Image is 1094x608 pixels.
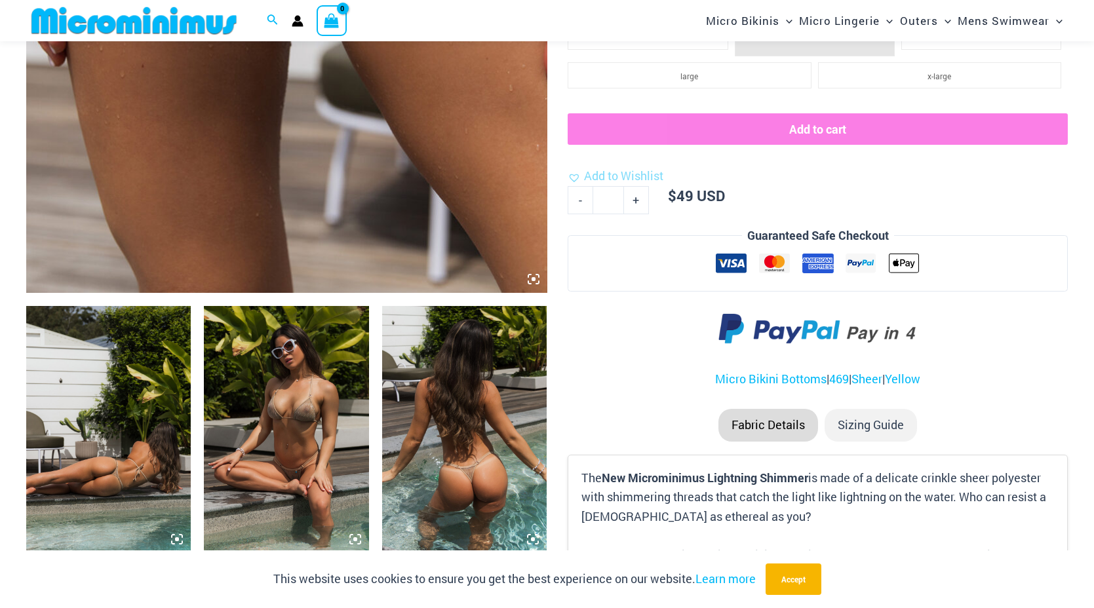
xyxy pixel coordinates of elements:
[624,186,649,214] a: +
[267,12,279,29] a: Search icon link
[851,371,882,387] a: Sheer
[885,371,920,387] a: Yellow
[954,4,1066,37] a: Mens SwimwearMenu ToggleMenu Toggle
[818,62,1061,88] li: x-large
[568,370,1068,389] p: | | |
[703,4,796,37] a: Micro BikinisMenu ToggleMenu Toggle
[668,186,725,205] bdi: 49 USD
[897,4,954,37] a: OutersMenu ToggleMenu Toggle
[928,71,951,81] span: x-large
[680,71,698,81] span: large
[958,4,1049,37] span: Mens Swimwear
[584,168,663,183] span: Add to Wishlist
[1049,4,1063,37] span: Menu Toggle
[766,563,821,595] button: Accept
[799,4,880,37] span: Micro Lingerie
[26,306,191,553] img: Lightning Shimmer Glittering Dunes 317 Tri Top 469 Thong
[382,306,547,553] img: Lightning Shimmer Glittering Dunes 317 Tri Top 469 Thong
[779,4,792,37] span: Menu Toggle
[825,409,917,442] li: Sizing Guide
[593,186,623,214] input: Product quantity
[292,15,303,27] a: Account icon link
[829,371,849,387] a: 469
[204,306,368,553] img: Lightning Shimmer Glittering Dunes 317 Tri Top 469 Thong
[742,226,894,246] legend: Guaranteed Safe Checkout
[568,62,811,88] li: large
[715,371,827,387] a: Micro Bikini Bottoms
[273,569,756,589] p: This website uses cookies to ensure you get the best experience on our website.
[796,4,896,37] a: Micro LingerieMenu ToggleMenu Toggle
[718,409,818,442] li: Fabric Details
[581,468,1054,585] p: The is made of a delicate crinkle sheer polyester with shimmering threads that catch the light li...
[568,166,663,186] a: Add to Wishlist
[568,186,593,214] a: -
[880,4,893,37] span: Menu Toggle
[938,4,951,37] span: Menu Toggle
[900,4,938,37] span: Outers
[701,2,1068,39] nav: Site Navigation
[26,6,242,35] img: MM SHOP LOGO FLAT
[695,571,756,586] a: Learn more
[706,4,779,37] span: Micro Bikinis
[602,470,808,485] b: New Microminimus Lightning Shimmer
[317,5,347,35] a: View Shopping Cart, empty
[668,186,676,205] span: $
[568,113,1068,145] button: Add to cart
